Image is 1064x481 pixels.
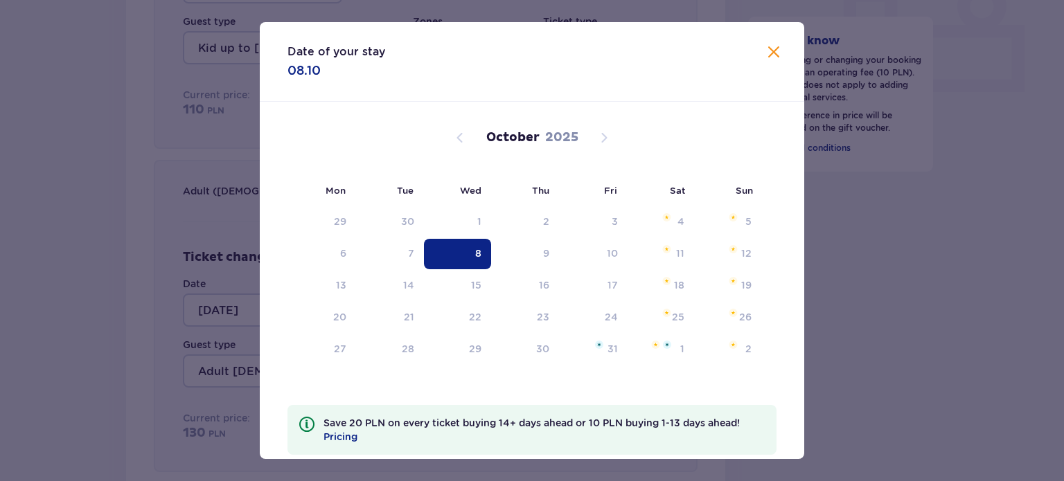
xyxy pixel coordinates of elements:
td: Not available. Monday, October 6, 2025 [287,239,356,269]
div: Calendar [260,102,804,388]
div: 23 [537,310,549,324]
small: Sat [670,185,685,196]
p: 08.10 [287,62,321,79]
td: Not available. Thursday, October 30, 2025 [491,334,560,365]
div: 9 [543,246,549,260]
td: Not available. Saturday, November 1, 2025 [628,334,695,365]
td: Not available. Tuesday, September 30, 2025 [356,207,425,237]
td: Not available. Wednesday, October 22, 2025 [424,302,491,333]
div: 31 [608,342,618,356]
td: Not available. Tuesday, October 7, 2025 [356,239,425,269]
td: Not available. Monday, October 13, 2025 [287,271,356,301]
td: Not available. Friday, October 24, 2025 [559,302,628,333]
td: Not available. Friday, October 31, 2025 [559,334,628,365]
td: Not available. Friday, October 3, 2025 [559,207,628,237]
td: Not available. Saturday, October 25, 2025 [628,302,695,333]
td: Not available. Thursday, October 2, 2025 [491,207,560,237]
p: Date of your stay [287,44,385,60]
div: 7 [408,246,414,260]
td: Not available. Thursday, October 16, 2025 [491,271,560,301]
div: 6 [340,246,346,260]
div: 11 [676,246,684,260]
div: 14 [403,278,414,292]
div: 2 [543,215,549,228]
div: 30 [401,215,414,228]
td: Not available. Sunday, October 5, 2025 [694,207,761,237]
p: 2025 [545,129,578,146]
td: Not available. Monday, October 27, 2025 [287,334,356,365]
td: Not available. Tuesday, October 28, 2025 [356,334,425,365]
td: Not available. Thursday, October 23, 2025 [491,302,560,333]
div: 8 [475,246,481,260]
td: Not available. Sunday, October 12, 2025 [694,239,761,269]
div: 20 [333,310,346,324]
td: Not available. Sunday, October 26, 2025 [694,302,761,333]
div: 16 [539,278,549,292]
small: Thu [532,185,549,196]
td: Not available. Monday, September 29, 2025 [287,207,356,237]
td: Not available. Wednesday, October 29, 2025 [424,334,491,365]
td: Not available. Monday, October 20, 2025 [287,302,356,333]
div: 1 [680,342,684,356]
a: Pricing [323,430,357,444]
div: 21 [404,310,414,324]
div: 18 [674,278,684,292]
td: Not available. Saturday, October 4, 2025 [628,207,695,237]
td: Not available. Saturday, October 11, 2025 [628,239,695,269]
div: 25 [672,310,684,324]
td: Not available. Wednesday, October 15, 2025 [424,271,491,301]
td: Not available. Tuesday, October 21, 2025 [356,302,425,333]
div: 15 [471,278,481,292]
td: Not available. Friday, October 17, 2025 [559,271,628,301]
div: 29 [469,342,481,356]
td: Not available. Thursday, October 9, 2025 [491,239,560,269]
small: Wed [460,185,481,196]
div: 29 [334,215,346,228]
div: 3 [612,215,618,228]
div: 27 [334,342,346,356]
td: Not available. Sunday, October 19, 2025 [694,271,761,301]
p: Save 20 PLN on every ticket buying 14+ days ahead or 10 PLN buying 1-13 days ahead! [323,416,765,444]
div: 1 [477,215,481,228]
td: Not available. Friday, October 10, 2025 [559,239,628,269]
p: October [486,129,540,146]
td: Not available. Wednesday, October 1, 2025 [424,207,491,237]
small: Mon [326,185,346,196]
div: 24 [605,310,618,324]
td: Not available. Saturday, October 18, 2025 [628,271,695,301]
div: 30 [536,342,549,356]
div: 22 [469,310,481,324]
div: 17 [608,278,618,292]
div: 28 [402,342,414,356]
small: Fri [604,185,617,196]
div: 10 [607,246,618,260]
div: 13 [336,278,346,292]
td: Sunday, November 2, 2025 [694,334,761,365]
td: Selected. Wednesday, October 8, 2025 [424,239,491,269]
div: 4 [677,215,684,228]
td: Not available. Tuesday, October 14, 2025 [356,271,425,301]
small: Tue [397,185,414,196]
